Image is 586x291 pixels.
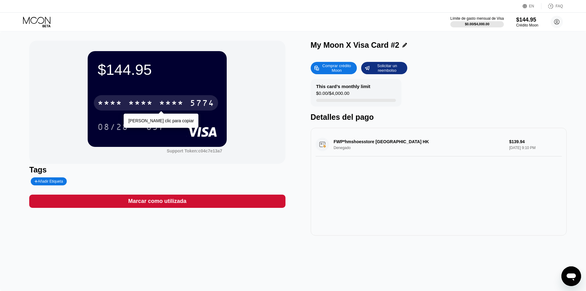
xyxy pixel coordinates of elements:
div: Comprar crédito Moon [320,63,353,73]
div: Crédito Moon [516,23,538,27]
div: Solicitar un reembolso [370,63,404,73]
div: My Moon X Visa Card #2 [311,41,400,50]
div: Límite de gasto mensual de Visa [450,16,504,21]
div: Marcar como utilizada [128,198,186,205]
div: Tags [29,165,285,174]
div: 08/28 [93,119,133,135]
div: 5774 [190,99,214,109]
div: 08/28 [98,123,128,133]
div: Marcar como utilizada [29,195,285,208]
div: Añadir Etiqueta [34,179,63,184]
div: FAQ [541,3,563,9]
div: $0.00 / $4,000.00 [316,91,349,99]
div: $144.95 [516,17,538,23]
div: Solicitar un reembolso [361,62,407,74]
div: $144.95Crédito Moon [516,17,538,27]
div: This card’s monthly limit [316,84,370,89]
div: $0.00 / $4,000.00 [465,22,489,26]
div: Comprar crédito Moon [311,62,357,74]
div: $144.95 [98,61,217,78]
div: 637 [142,119,169,135]
div: Límite de gasto mensual de Visa$0.00/$4,000.00 [450,16,504,27]
div: EN [523,3,541,9]
div: Support Token:c04c7e13a7 [167,148,222,153]
div: [PERSON_NAME] clic para copiar [128,118,194,123]
div: EN [529,4,534,8]
div: 637 [146,123,165,133]
div: Support Token: c04c7e13a7 [167,148,222,153]
div: Detalles del pago [311,113,567,122]
div: Añadir Etiqueta [31,177,67,185]
iframe: Botón para iniciar la ventana de mensajería [561,266,581,286]
div: FAQ [556,4,563,8]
